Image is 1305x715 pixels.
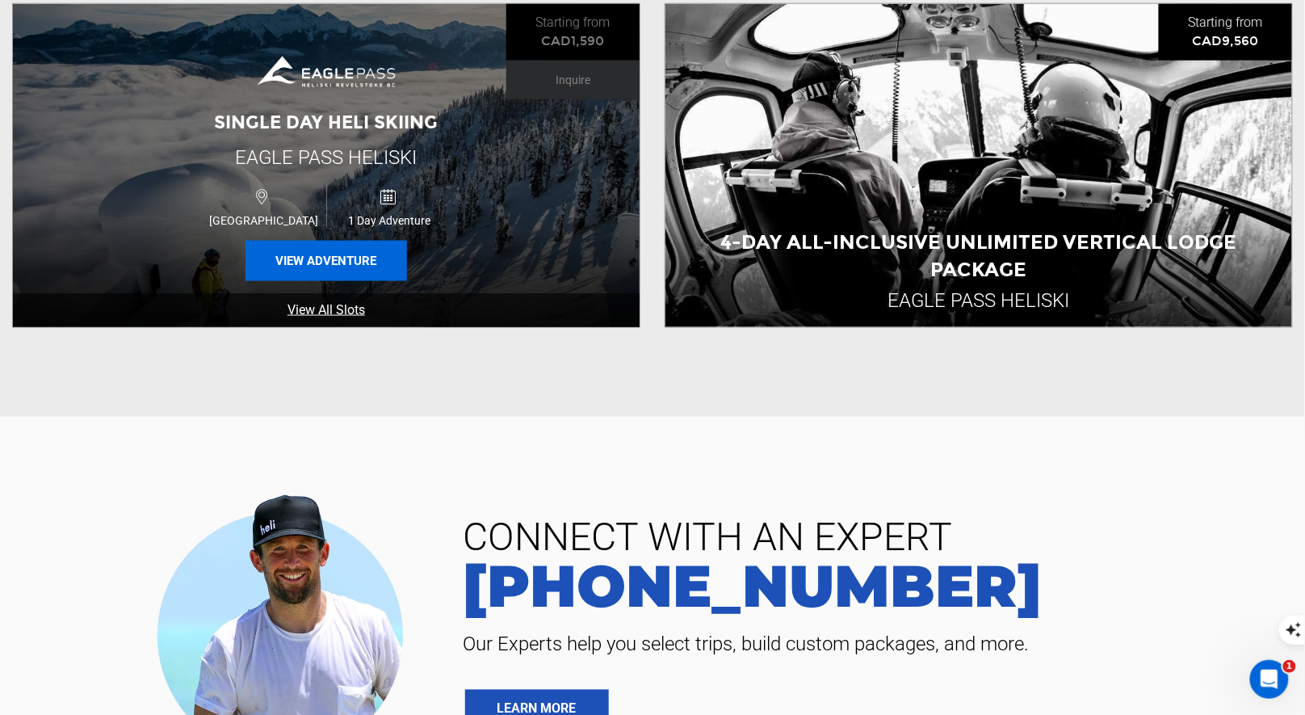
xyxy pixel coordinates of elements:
[1250,660,1289,699] iframe: Intercom live chat
[254,39,399,103] img: images
[236,146,418,169] span: Eagle Pass Heliski
[245,241,407,281] button: View Adventure
[201,214,326,227] span: [GEOGRAPHIC_DATA]
[215,111,438,133] span: Single Day Heli Skiing
[451,557,1281,616] a: [PHONE_NUMBER]
[13,293,640,328] a: View All Slots
[451,519,1281,557] span: CONNECT WITH AN EXPERT
[451,632,1281,658] span: Our Experts help you select trips, build custom packages, and more.
[327,214,451,227] span: 1 Day Adventure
